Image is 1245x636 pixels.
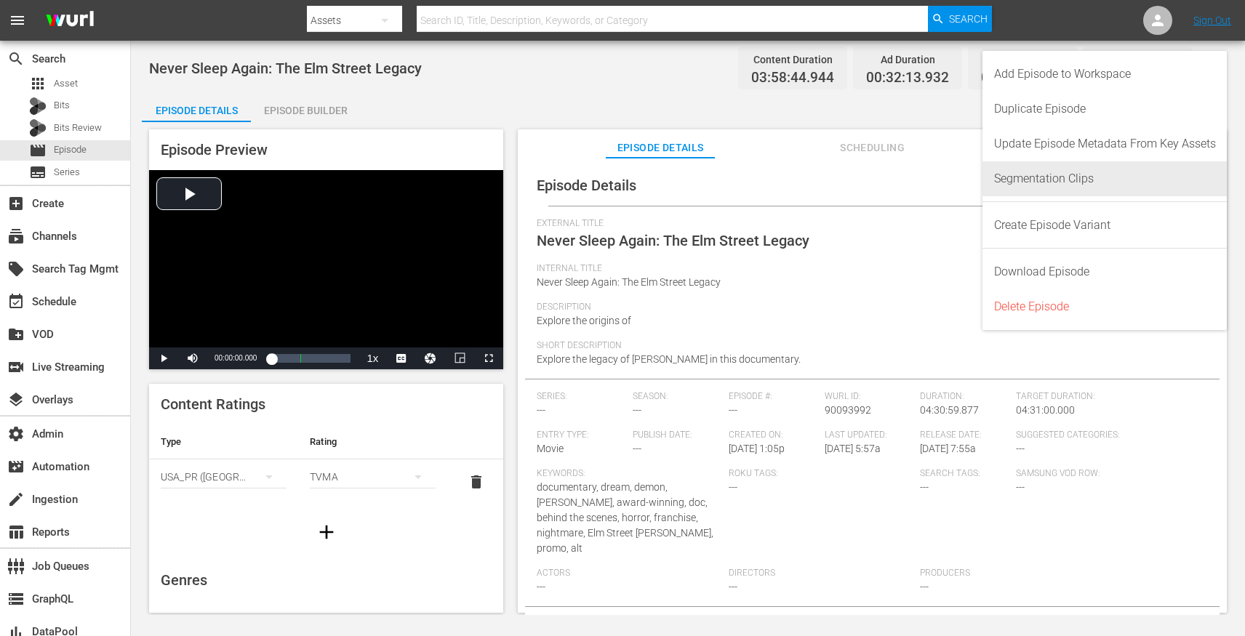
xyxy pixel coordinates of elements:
[1193,15,1231,26] a: Sign Out
[537,568,721,579] span: Actors
[149,60,422,77] span: Never Sleep Again: The Elm Street Legacy
[920,568,1105,579] span: Producers
[54,121,102,135] span: Bits Review
[537,315,631,326] span: Explore the origins of
[215,354,257,362] span: 00:00:00.000
[54,142,87,157] span: Episode
[29,142,47,159] span: Episode
[142,93,251,122] button: Episode Details
[29,75,47,92] span: Asset
[920,391,1009,403] span: Duration:
[994,161,1216,196] div: Segmentation Clips
[298,424,447,459] th: Rating
[537,468,721,480] span: Keywords:
[1016,481,1025,493] span: ---
[7,228,25,245] span: Channels
[445,347,474,369] button: Picture-in-Picture
[474,347,503,369] button: Fullscreen
[994,57,1216,92] div: Add Episode to Workspace
[537,276,721,288] span: Never Sleep Again: The Elm Street Legacy
[537,302,1201,313] span: Description
[633,430,721,441] span: Publish Date:
[994,289,1216,324] div: Delete Episode
[358,347,387,369] button: Playback Rate
[149,424,503,504] table: simple table
[35,4,105,38] img: ans4CAIJ8jUAAAAAAAAAAAAAAAAAAAAAAAAgQb4GAAAAAAAAAAAAAAAAAAAAAAAAJMjXAAAAAAAAAAAAAAAAAAAAAAAAgAT5G...
[751,70,834,86] span: 03:58:44.944
[161,395,265,413] span: Content Ratings
[818,139,927,157] span: Scheduling
[7,425,25,443] span: Admin
[7,50,25,68] span: Search
[729,430,817,441] span: Created On:
[29,119,47,137] div: Bits Review
[537,404,545,416] span: ---
[994,208,1216,243] div: Create Episode Variant
[981,70,1064,86] span: 00:00:01.001
[7,391,25,408] span: Overlays
[54,165,80,180] span: Series
[251,93,360,122] button: Episode Builder
[866,70,949,86] span: 00:32:13.932
[7,293,25,310] span: Schedule
[729,443,785,454] span: [DATE] 1:05p
[1016,430,1201,441] span: Suggested Categories:
[468,473,485,491] span: delete
[920,468,1009,480] span: Search Tags:
[29,97,47,115] div: Bits
[251,93,360,128] div: Episode Builder
[7,260,25,278] span: Search Tag Mgmt
[149,347,178,369] button: Play
[949,6,988,32] span: Search
[994,126,1216,161] div: Update Episode Metadata From Key Assets
[537,481,713,554] span: documentary, dream, demon, [PERSON_NAME], award-winning, doc, behind the scenes, horror, franchis...
[729,568,913,579] span: Directors
[7,458,25,475] span: Automation
[7,590,25,608] span: GraphQL
[54,76,78,91] span: Asset
[920,481,929,493] span: ---
[920,581,929,592] span: ---
[729,391,817,403] span: Episode #:
[633,404,641,416] span: ---
[606,139,715,157] span: Episode Details
[994,92,1216,126] div: Duplicate Episode
[416,347,445,369] button: Jump To Time
[537,443,564,454] span: Movie
[178,347,207,369] button: Mute
[537,353,801,365] span: Explore the legacy of [PERSON_NAME] in this documentary.
[244,600,458,635] th: Genres
[1016,443,1025,454] span: ---
[537,430,625,441] span: Entry Type:
[7,195,25,212] span: Create
[149,170,503,369] div: Video Player
[7,326,25,343] span: VOD
[387,347,416,369] button: Captions
[920,404,979,416] span: 04:30:59.877
[537,340,1201,352] span: Short Description
[825,391,913,403] span: Wurl ID:
[271,354,351,363] div: Progress Bar
[537,581,545,592] span: ---
[866,49,949,70] div: Ad Duration
[537,232,809,249] span: Never Sleep Again: The Elm Street Legacy
[633,391,721,403] span: Season:
[920,430,1009,441] span: Release Date:
[161,571,207,589] span: Genres
[920,443,976,454] span: [DATE] 7:55a
[1016,404,1075,416] span: 04:31:00.000
[149,424,298,459] th: Type
[149,600,244,635] th: Type
[161,456,287,497] div: USA_PR ([GEOGRAPHIC_DATA])
[825,430,913,441] span: Last Updated:
[825,404,871,416] span: 90093992
[7,523,25,541] span: Reports
[7,557,25,575] span: Job Queues
[1016,391,1201,403] span: Target Duration:
[54,98,70,113] span: Bits
[310,456,436,497] div: TVMA
[9,12,26,29] span: menu
[981,49,1064,70] div: Promo Duration
[729,581,737,592] span: ---
[729,468,913,480] span: Roku Tags:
